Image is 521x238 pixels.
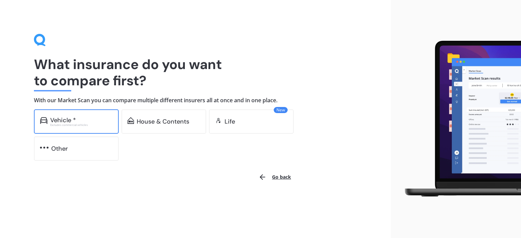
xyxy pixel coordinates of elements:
img: other.81dba5aafe580aa69f38.svg [40,144,49,151]
img: laptop.webp [396,37,521,201]
div: Excludes commercial vehicles [50,124,113,126]
h1: What insurance do you want to compare first? [34,56,357,89]
span: New [274,107,288,113]
h4: With our Market Scan you can compare multiple different insurers all at once and in one place. [34,97,357,104]
img: car.f15378c7a67c060ca3f3.svg [40,117,47,124]
div: Life [225,118,235,125]
img: life.f720d6a2d7cdcd3ad642.svg [215,117,222,124]
img: home-and-contents.b802091223b8502ef2dd.svg [128,117,134,124]
div: Vehicle * [50,117,76,124]
div: Other [51,145,68,152]
button: Go back [254,169,295,185]
div: House & Contents [137,118,189,125]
